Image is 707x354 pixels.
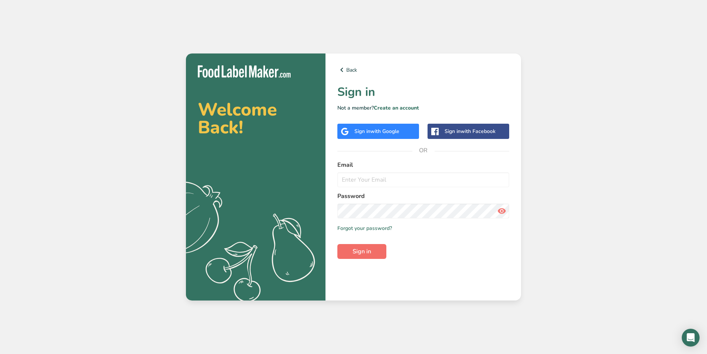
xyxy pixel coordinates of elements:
[337,65,509,74] a: Back
[374,104,419,111] a: Create an account
[337,224,392,232] a: Forgot your password?
[198,65,291,78] img: Food Label Maker
[337,160,509,169] label: Email
[337,104,509,112] p: Not a member?
[445,127,495,135] div: Sign in
[353,247,371,256] span: Sign in
[412,139,435,162] span: OR
[370,128,399,135] span: with Google
[337,244,386,259] button: Sign in
[337,172,509,187] input: Enter Your Email
[198,101,314,136] h2: Welcome Back!
[337,83,509,101] h1: Sign in
[682,329,700,347] div: Open Intercom Messenger
[337,192,509,201] label: Password
[354,127,399,135] div: Sign in
[461,128,495,135] span: with Facebook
